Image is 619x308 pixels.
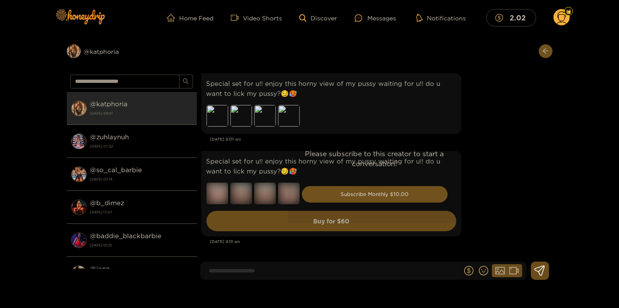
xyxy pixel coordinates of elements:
[179,75,193,88] button: search
[90,265,110,272] strong: @ jenn
[71,167,87,182] img: conversation
[495,14,508,22] span: dollar
[231,14,243,22] span: video-camera
[71,101,87,116] img: conversation
[355,13,396,23] div: Messages
[71,265,87,281] img: conversation
[90,100,128,108] strong: @ katphoria
[302,186,448,203] button: Subscribe Monthly $10.00
[71,200,87,215] img: conversation
[90,133,129,141] strong: @ zuhlaynuh
[414,13,469,22] button: Notifications
[71,134,87,149] img: conversation
[71,233,87,248] img: conversation
[90,142,193,150] strong: [DATE] 07:52
[508,13,527,22] mark: 2.02
[542,48,549,55] span: arrow-left
[183,78,189,85] span: search
[167,14,213,22] a: Home Feed
[302,149,448,169] p: Please subscribe to this creator to start a conversation!
[167,14,179,22] span: home
[231,14,282,22] a: Video Shorts
[90,232,162,239] strong: @ baddie_blackbarbie
[90,109,193,117] strong: [DATE] 09:01
[539,44,553,58] button: arrow-left
[67,44,197,58] div: @katphoria
[90,175,193,183] strong: [DATE] 07:14
[90,241,193,249] strong: [DATE] 15:25
[486,9,536,26] button: 2.02
[90,208,193,216] strong: [DATE] 17:07
[90,166,142,174] strong: @ so_cal_barbie
[90,199,124,206] strong: @ b_dimez
[299,14,337,22] a: Discover
[566,9,571,14] img: Fan Level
